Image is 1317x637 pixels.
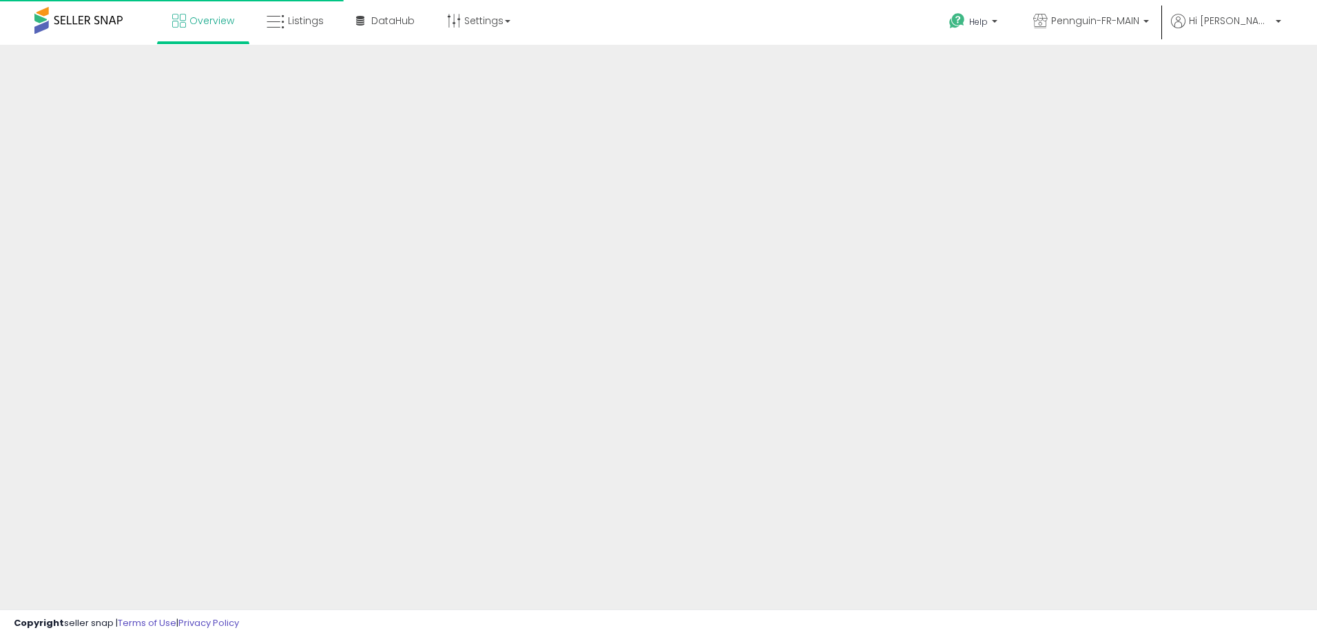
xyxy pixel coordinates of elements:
span: Help [969,16,988,28]
a: Help [938,2,1011,45]
a: Terms of Use [118,616,176,629]
span: DataHub [371,14,415,28]
a: Privacy Policy [178,616,239,629]
a: Hi [PERSON_NAME] [1171,14,1281,45]
span: Hi [PERSON_NAME] [1189,14,1272,28]
i: Get Help [948,12,966,30]
strong: Copyright [14,616,64,629]
span: Listings [288,14,324,28]
span: Overview [189,14,234,28]
span: Pennguin-FR-MAIN [1051,14,1139,28]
